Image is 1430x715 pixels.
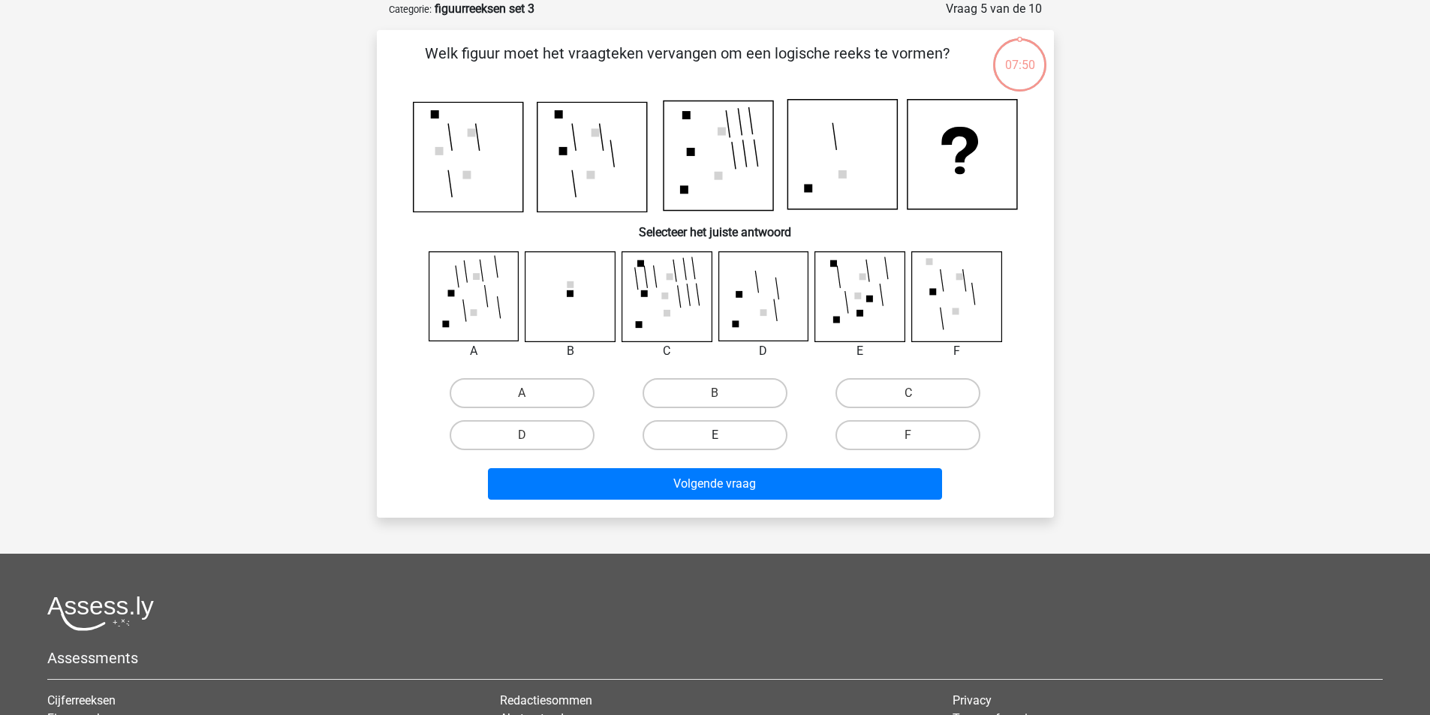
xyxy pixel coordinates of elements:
div: B [513,342,627,360]
small: Categorie: [389,4,432,15]
div: C [610,342,724,360]
strong: figuurreeksen set 3 [435,2,534,16]
label: C [835,378,980,408]
p: Welk figuur moet het vraagteken vervangen om een logische reeks te vormen? [401,42,974,87]
div: D [707,342,820,360]
div: F [900,342,1013,360]
label: F [835,420,980,450]
label: B [643,378,787,408]
img: Assessly logo [47,596,154,631]
h6: Selecteer het juiste antwoord [401,213,1030,239]
a: Privacy [953,693,992,707]
a: Redactiesommen [500,693,592,707]
button: Volgende vraag [488,468,942,500]
div: 07:50 [992,37,1048,74]
label: E [643,420,787,450]
h5: Assessments [47,649,1383,667]
label: D [450,420,595,450]
div: A [417,342,531,360]
label: A [450,378,595,408]
div: E [803,342,917,360]
a: Cijferreeksen [47,693,116,707]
